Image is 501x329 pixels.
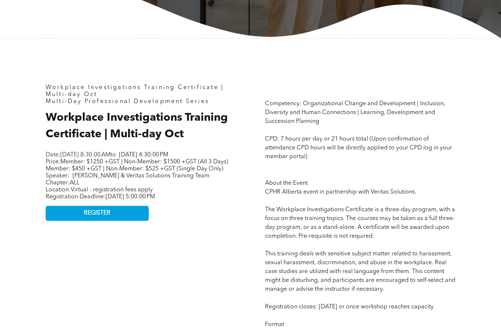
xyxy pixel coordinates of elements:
[46,187,155,200] span: Location: Registration Deadline:
[46,173,70,179] span: Speaker:
[46,159,228,172] span: Price:
[70,180,80,186] span: ALL
[46,112,228,140] span: Workplace Investigations Training Certificate | Multi-day Oct
[46,99,209,105] span: Multi-Day Professional Development Series
[73,173,209,179] span: [PERSON_NAME] & Veritas Solutions Training Team
[84,210,110,217] span: REGISTER
[46,180,80,186] span: Chapter:
[60,152,110,158] span: [DATE] 8:30:00 AM
[46,206,149,221] a: REGISTER
[46,85,224,98] span: Workplace Investigations Training Certificate | Multi-day Oct
[106,194,155,200] span: [DATE] 5:00:00 PM
[119,152,168,158] span: [DATE] 4:30:00 PM
[46,152,116,158] span: Date: to
[71,187,153,193] span: Virtual - registration fees apply
[46,159,228,172] span: Member: $1250 +GST | Non-Member: $1500 +GST (All 3 Days) Member: $450 +GST | Non-Member: $525 +GS...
